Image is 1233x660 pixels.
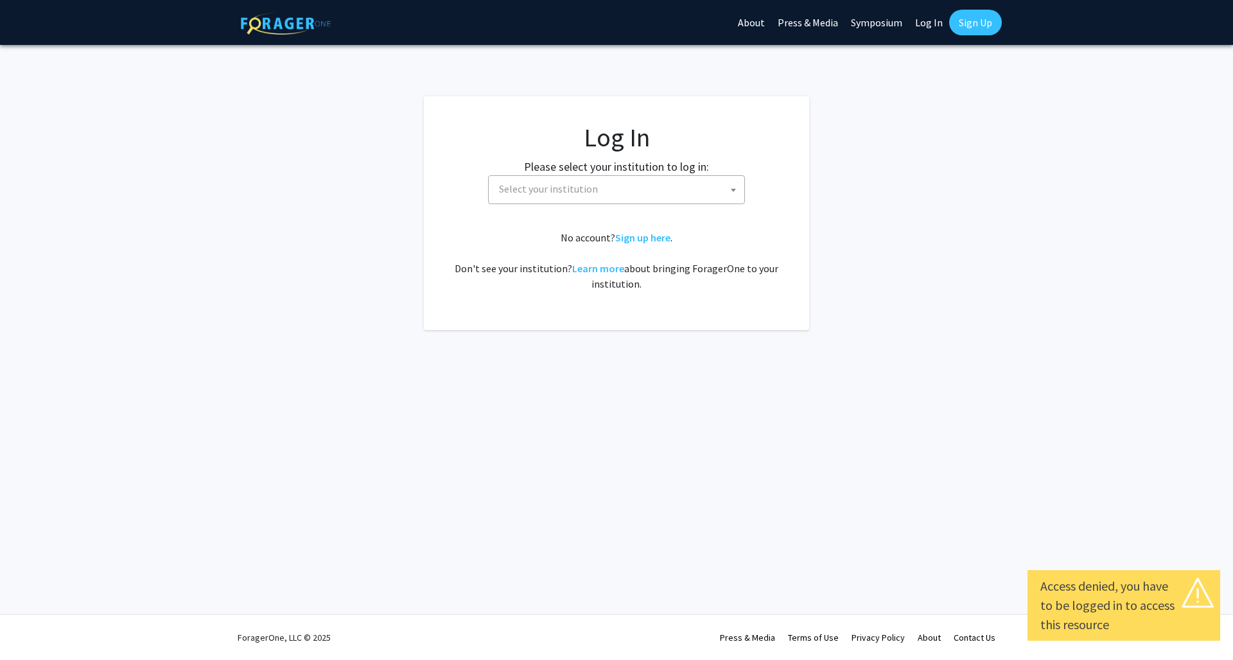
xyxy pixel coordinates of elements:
a: About [918,632,941,643]
img: ForagerOne Logo [241,12,331,35]
label: Please select your institution to log in: [524,158,709,175]
a: Press & Media [720,632,775,643]
a: Terms of Use [788,632,839,643]
a: Sign Up [949,10,1002,35]
a: Privacy Policy [852,632,905,643]
a: Sign up here [615,231,670,244]
span: Select your institution [499,182,598,195]
h1: Log In [450,122,783,153]
div: No account? . Don't see your institution? about bringing ForagerOne to your institution. [450,230,783,291]
a: Contact Us [954,632,995,643]
div: ForagerOne, LLC © 2025 [238,615,331,660]
a: Learn more about bringing ForagerOne to your institution [572,262,624,275]
span: Select your institution [494,176,744,202]
span: Select your institution [488,175,745,204]
div: Access denied, you have to be logged in to access this resource [1040,577,1207,634]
